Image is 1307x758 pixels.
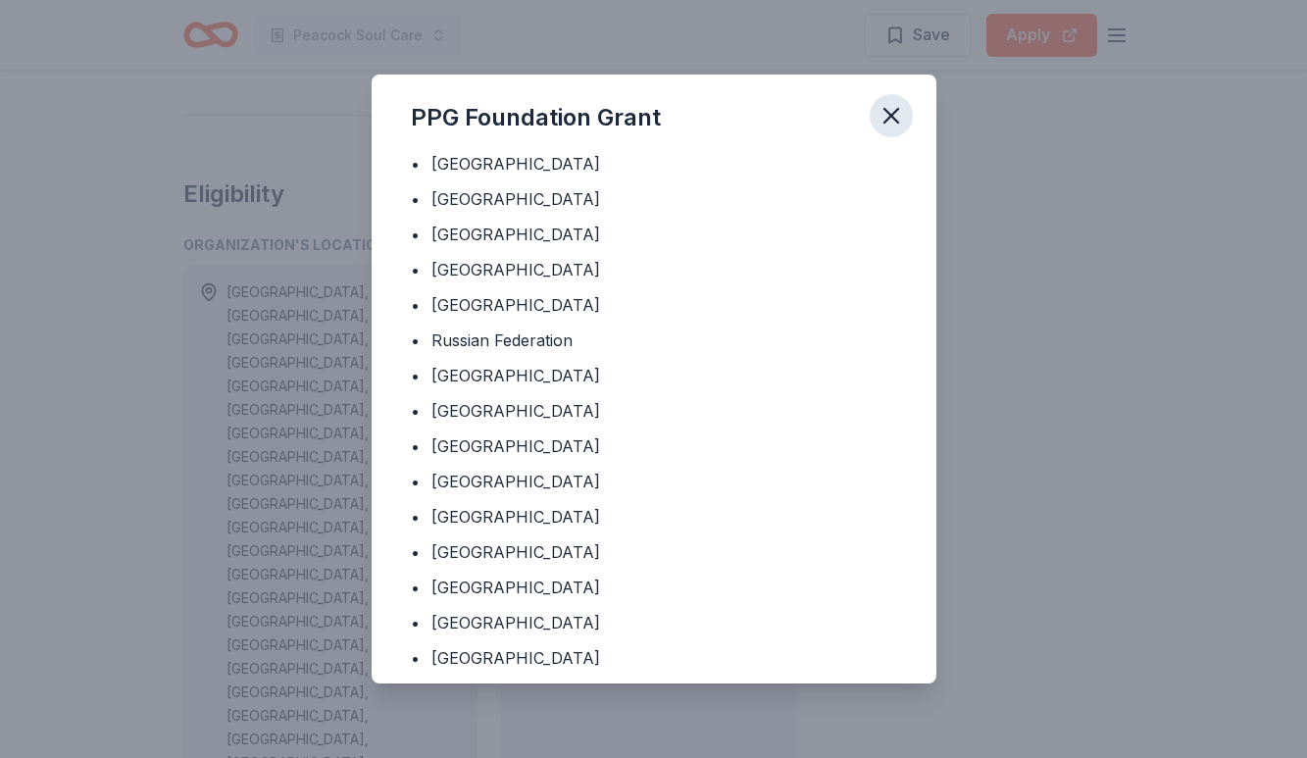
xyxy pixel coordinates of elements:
div: • [411,223,420,246]
div: PPG Foundation Grant [411,102,661,133]
div: • [411,399,420,423]
div: [GEOGRAPHIC_DATA] [431,505,600,529]
div: • [411,258,420,281]
div: • [411,364,420,387]
div: [GEOGRAPHIC_DATA] [431,470,600,493]
div: • [411,682,420,705]
div: • [411,434,420,458]
div: [GEOGRAPHIC_DATA] [431,364,600,387]
div: [GEOGRAPHIC_DATA] [431,682,600,705]
div: [GEOGRAPHIC_DATA] [431,152,600,176]
div: [GEOGRAPHIC_DATA] [431,293,600,317]
div: [GEOGRAPHIC_DATA] [431,646,600,670]
div: • [411,505,420,529]
div: • [411,576,420,599]
div: • [411,646,420,670]
div: • [411,187,420,211]
div: [GEOGRAPHIC_DATA] [431,611,600,634]
div: • [411,152,420,176]
div: [GEOGRAPHIC_DATA] [431,258,600,281]
div: Russian Federation [431,328,573,352]
div: [GEOGRAPHIC_DATA] [431,576,600,599]
div: • [411,540,420,564]
div: [GEOGRAPHIC_DATA] [431,540,600,564]
div: • [411,470,420,493]
div: [GEOGRAPHIC_DATA] [431,434,600,458]
div: • [411,293,420,317]
div: • [411,611,420,634]
div: [GEOGRAPHIC_DATA] [431,223,600,246]
div: [GEOGRAPHIC_DATA] [431,187,600,211]
div: • [411,328,420,352]
div: [GEOGRAPHIC_DATA] [431,399,600,423]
